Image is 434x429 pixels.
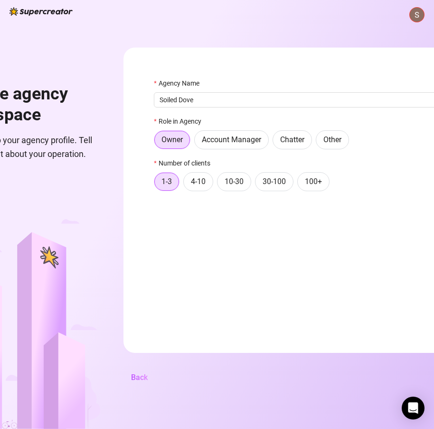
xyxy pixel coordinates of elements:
label: Role in Agency [154,116,207,127]
span: 4-10 [191,177,206,186]
span: 1-3 [161,177,172,186]
span: 30-100 [263,177,286,186]
label: Number of clients [154,158,216,168]
span: 10-30 [225,177,244,186]
img: ACg8ocLnWgegofHRp_KVpJJ0f8VTNuyS6tbOaQegGc03TQS6keV9GQ=s96-c [410,8,424,22]
span: Account Manager [202,135,261,144]
label: Agency Name [154,78,205,88]
span: Owner [161,135,183,144]
div: Open Intercom Messenger [402,397,425,419]
span: 100+ [305,177,322,186]
img: logo [9,7,73,16]
span: Back [131,373,148,382]
span: Chatter [280,135,304,144]
span: Other [323,135,341,144]
button: Back [123,368,155,387]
